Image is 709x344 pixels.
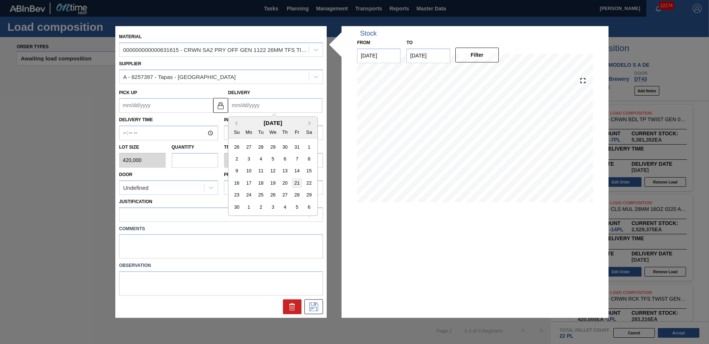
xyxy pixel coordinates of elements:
[119,199,152,204] label: Justification
[304,300,323,314] div: Save Suggestion
[280,202,290,212] div: Choose Thursday, December 4th, 2025
[232,166,242,176] div: Choose Sunday, November 9th, 2025
[256,154,266,164] div: Choose Tuesday, November 4th, 2025
[268,190,278,200] div: Choose Wednesday, November 26th, 2025
[119,98,213,113] input: mm/dd/yyyy
[304,178,314,188] div: Choose Saturday, November 22nd, 2025
[256,190,266,200] div: Choose Tuesday, November 25th, 2025
[228,98,322,113] input: mm/dd/yyyy
[280,190,290,200] div: Choose Thursday, November 27th, 2025
[119,172,132,177] label: Door
[244,154,254,164] div: Choose Monday, November 3rd, 2025
[232,202,242,212] div: Choose Sunday, November 30th, 2025
[244,127,254,137] div: Mo
[304,166,314,176] div: Choose Saturday, November 15th, 2025
[304,202,314,212] div: Choose Saturday, December 6th, 2025
[119,115,218,126] label: Delivery Time
[224,118,248,123] label: Incoterm
[256,142,266,152] div: Choose Tuesday, October 28th, 2025
[280,142,290,152] div: Choose Thursday, October 30th, 2025
[256,127,266,137] div: Tu
[280,178,290,188] div: Choose Thursday, November 20th, 2025
[224,145,243,150] label: Trucks
[292,178,302,188] div: Choose Friday, November 21st, 2025
[268,142,278,152] div: Choose Wednesday, October 29th, 2025
[232,127,242,137] div: Su
[304,154,314,164] div: Choose Saturday, November 8th, 2025
[292,190,302,200] div: Choose Friday, November 28th, 2025
[309,121,314,126] button: Next Month
[244,166,254,176] div: Choose Monday, November 10th, 2025
[406,48,450,63] input: mm/dd/yyyy
[268,127,278,137] div: We
[292,142,302,152] div: Choose Friday, October 31st, 2025
[172,145,194,150] label: Quantity
[292,154,302,164] div: Choose Friday, November 7th, 2025
[232,178,242,188] div: Choose Sunday, November 16th, 2025
[280,127,290,137] div: Th
[256,202,266,212] div: Choose Tuesday, December 2nd, 2025
[232,121,237,126] button: Previous Month
[119,142,166,153] label: Lot size
[280,166,290,176] div: Choose Thursday, November 13th, 2025
[232,190,242,200] div: Choose Sunday, November 23rd, 2025
[228,90,250,95] label: Delivery
[360,30,377,37] div: Stock
[268,154,278,164] div: Choose Wednesday, November 5th, 2025
[232,154,242,164] div: Choose Sunday, November 2nd, 2025
[228,120,317,126] div: [DATE]
[455,47,499,62] button: Filter
[268,166,278,176] div: Choose Wednesday, November 12th, 2025
[119,90,137,95] label: Pick up
[119,224,323,234] label: Comments
[406,40,412,45] label: to
[304,142,314,152] div: Choose Saturday, November 1st, 2025
[304,127,314,137] div: Sa
[268,178,278,188] div: Choose Wednesday, November 19th, 2025
[216,101,225,110] img: locked
[357,40,370,45] label: From
[232,142,242,152] div: Choose Sunday, October 26th, 2025
[244,190,254,200] div: Choose Monday, November 24th, 2025
[304,190,314,200] div: Choose Saturday, November 29th, 2025
[256,178,266,188] div: Choose Tuesday, November 18th, 2025
[357,48,400,63] input: mm/dd/yyyy
[213,98,228,113] button: locked
[292,202,302,212] div: Choose Friday, December 5th, 2025
[119,34,142,39] label: Material
[292,166,302,176] div: Choose Friday, November 14th, 2025
[123,74,235,80] div: A - 8257397 - Tapas - [GEOGRAPHIC_DATA]
[292,127,302,137] div: Fr
[268,202,278,212] div: Choose Wednesday, December 3rd, 2025
[119,61,141,66] label: Supplier
[283,300,301,314] div: Delete Suggestion
[123,47,310,53] div: 000000000000631615 - CRWN SA2 PRY OFF GEN 1122 26MM TFS TIN P
[244,202,254,212] div: Choose Monday, December 1st, 2025
[244,142,254,152] div: Choose Monday, October 27th, 2025
[280,154,290,164] div: Choose Thursday, November 6th, 2025
[256,166,266,176] div: Choose Tuesday, November 11th, 2025
[231,141,315,214] div: month 2025-11
[244,178,254,188] div: Choose Monday, November 17th, 2025
[224,172,265,177] label: Production Line
[119,261,323,271] label: Observation
[123,185,148,191] div: Undefined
